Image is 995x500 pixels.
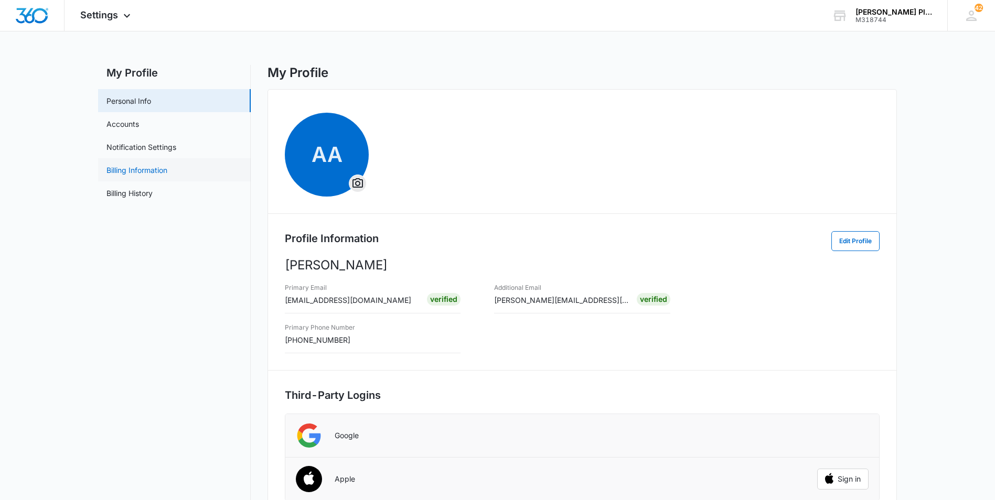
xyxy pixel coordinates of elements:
[296,422,322,449] img: Google
[855,8,932,16] div: account name
[285,323,355,332] h3: Primary Phone Number
[494,283,629,292] h3: Additional Email
[855,16,932,24] div: account id
[285,321,355,345] div: [PHONE_NUMBER]
[494,296,681,305] span: [PERSON_NAME][EMAIL_ADDRESS][DOMAIN_NAME]
[637,293,670,306] div: Verified
[427,293,461,306] div: Verified
[975,4,983,12] div: notifications count
[80,9,118,20] span: Settings
[285,296,411,305] span: [EMAIL_ADDRESS][DOMAIN_NAME]
[106,118,139,129] a: Accounts
[285,113,369,197] span: AAOverflow Menu
[285,231,379,246] h2: Profile Information
[106,142,176,153] a: Notification Settings
[812,424,874,447] iframe: Sign in with Google Button
[106,188,153,199] a: Billing History
[285,387,880,403] h2: Third-Party Logins
[335,431,359,440] p: Google
[817,469,869,490] button: Sign in
[335,474,355,484] p: Apple
[831,231,880,251] button: Edit Profile
[285,283,411,292] h3: Primary Email
[349,175,366,192] button: Overflow Menu
[290,460,329,499] img: Apple
[268,65,328,81] h1: My Profile
[98,65,251,81] h2: My Profile
[975,4,983,12] span: 42
[106,95,151,106] a: Personal Info
[285,256,880,275] p: [PERSON_NAME]
[106,165,167,176] a: Billing Information
[285,113,369,197] span: AA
